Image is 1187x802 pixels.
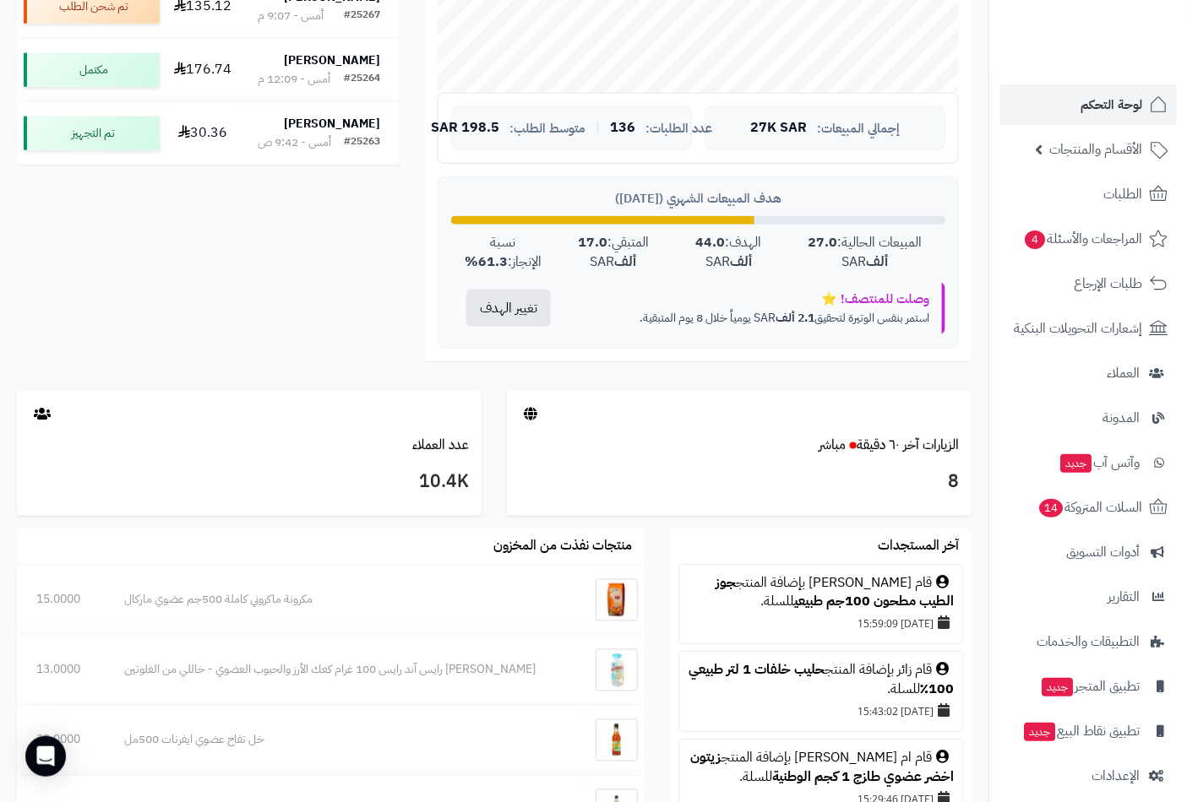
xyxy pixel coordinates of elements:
[25,736,66,777] div: Open Intercom Messenger
[30,468,469,496] h3: 10.4K
[36,592,86,609] div: 15.0000
[1024,723,1055,741] span: جديد
[596,719,638,761] img: خل تفاح عضوي ايفرنات 500مل
[520,468,959,496] h3: 8
[688,612,954,636] div: [DATE] 15:59:09
[431,121,499,136] span: 198.5 SAR
[999,84,1177,125] a: لوحة التحكم
[999,308,1177,349] a: إشعارات التحويلات البنكية
[1037,496,1142,519] span: السلات المتروكة
[690,748,954,788] a: زيتون اخضر عضوي طازج 1 كجم الوطنية
[999,711,1177,751] a: تطبيق نقاط البيعجديد
[999,219,1177,259] a: المراجعات والأسئلة4
[509,122,585,136] span: متوسط الطلب:
[1022,719,1140,743] span: تطبيق نقاط البيع
[1074,272,1142,295] span: طلبات الإرجاع
[999,398,1177,438] a: المدونة
[689,660,954,700] a: حليب خلفات 1 لتر طبيعي 100٪؜
[819,435,959,455] a: الزيارات آخر ٦٠ دقيقةمباشر
[451,233,554,272] div: نسبة الإنجاز:
[1108,585,1140,609] span: التقارير
[999,666,1177,707] a: تطبيق المتجرجديد
[1103,406,1140,430] span: المدونة
[999,756,1177,796] a: الإعدادات
[999,621,1177,662] a: التطبيقات والخدمات
[596,122,600,134] span: |
[451,190,945,208] div: هدف المبيعات الشهري ([DATE])
[610,121,635,136] span: 136
[412,435,469,455] a: عدد العملاء
[24,53,160,87] div: مكتمل
[284,115,380,133] strong: [PERSON_NAME]
[579,310,929,327] p: استمر بنفس الوتيرة لتحقيق SAR يومياً خلال 8 يوم المتبقية.
[1092,764,1140,788] span: الإعدادات
[1059,451,1140,474] span: وآتس آب
[1014,317,1142,340] span: إشعارات التحويلات البنكية
[688,574,954,613] div: قام [PERSON_NAME] بإضافة المنتج للسلة.
[24,117,160,150] div: تم التجهيز
[125,732,566,749] div: خل تفاح عضوي ايفرنات 500مل
[1038,498,1064,518] span: 14
[125,662,566,679] div: [PERSON_NAME] رايس آند رايس 100 غرام كعك الأرز والحبوب العضوي - خاللي من الغلوتين
[999,577,1177,617] a: التقارير
[786,233,945,272] div: المبيعات الحالية: SAR
[1023,227,1142,251] span: المراجعات والأسئلة
[493,539,632,555] h3: منتجات نفذت من المخزون
[1072,30,1171,65] img: logo-2.png
[578,232,637,272] strong: 17.0 ألف
[258,71,330,88] div: أمس - 12:09 م
[878,539,959,555] h3: آخر المستجدات
[36,732,86,749] div: 33.0000
[999,487,1177,528] a: السلات المتروكة14
[672,233,786,272] div: الهدف: SAR
[1037,630,1140,653] span: التطبيقات والخدمات
[688,661,954,700] div: قام زائر بإضافة المنتج للسلة.
[554,233,672,272] div: المتبقي: SAR
[688,700,954,723] div: [DATE] 15:43:02
[696,232,753,272] strong: 44.0 ألف
[776,309,814,327] strong: 2.1 ألف
[258,8,324,24] div: أمس - 9:07 م
[1060,454,1092,473] span: جديد
[125,592,566,609] div: مكرونة ماكروني كاملة 500جم عضوي ماركال
[166,102,238,165] td: 30.36
[1103,182,1142,206] span: الطلبات
[1066,540,1140,564] span: أدوات التسويق
[36,662,86,679] div: 13.0000
[645,122,712,136] span: عدد الطلبات:
[999,263,1177,304] a: طلبات الإرجاع
[166,39,238,101] td: 176.74
[999,174,1177,214] a: الطلبات
[466,290,551,327] button: تغيير الهدف
[1040,675,1140,698] span: تطبيق المتجر
[596,649,638,691] img: بروبايوس رايس آند رايس 100 غرام كعك الأرز والحبوب العضوي - خاللي من الغلوتين
[1042,678,1073,696] span: جديد
[465,252,508,272] strong: 61.3%
[817,122,900,136] span: إجمالي المبيعات:
[1049,138,1142,161] span: الأقسام والمنتجات
[284,51,380,69] strong: [PERSON_NAME]
[999,442,1177,483] a: وآتس آبجديد
[344,8,380,24] div: #25267
[344,134,380,151] div: #25263
[716,573,954,613] a: جوز الطيب مطحون 100جم طبيعي
[750,121,807,136] span: 27K SAR
[579,290,929,308] div: وصلت للمنتصف! ⭐
[1107,361,1140,385] span: العملاء
[258,134,331,151] div: أمس - 9:42 ص
[999,353,1177,393] a: العملاء
[344,71,380,88] div: #25264
[1024,230,1046,249] span: 4
[596,579,638,621] img: مكرونة ماكروني كاملة 500جم عضوي ماركال
[1081,93,1142,117] span: لوحة التحكم
[999,532,1177,572] a: أدوات التسويق
[688,749,954,788] div: قام ام [PERSON_NAME] بإضافة المنتج للسلة.
[809,232,889,272] strong: 27.0 ألف
[819,435,846,455] small: مباشر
